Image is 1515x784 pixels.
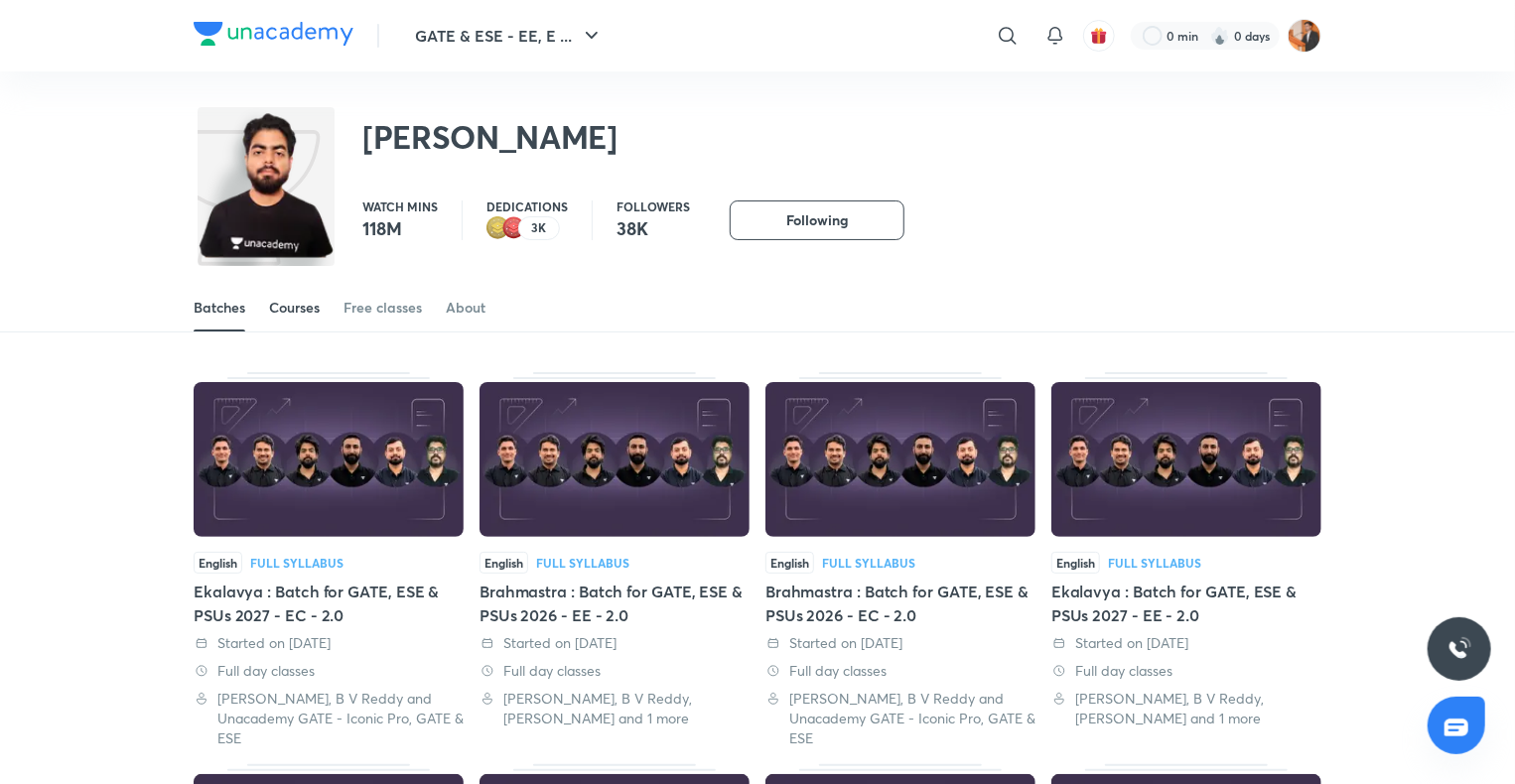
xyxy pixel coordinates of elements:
[480,382,750,537] img: Thumbnail
[194,298,245,318] div: Batches
[1108,557,1201,569] div: Full Syllabus
[1051,689,1321,728] div: Vishal Soni, B V Reddy, Aman Raj and 1 more
[194,633,464,653] div: Started on 29 Aug 2025
[194,372,464,748] div: Ekalavya : Batch for GATE, ESE & PSUs 2027 - EC - 2.0
[446,284,485,331] a: About
[403,16,616,56] button: GATE & ESE - EE, E ...
[194,580,464,627] div: Ekalavya : Batch for GATE, ESE & PSUs 2027 - EC - 2.0
[480,661,750,681] div: Full day classes
[250,557,344,569] div: Full Syllabus
[480,633,750,653] div: Started on 29 Aug 2025
[1083,20,1115,52] button: avatar
[765,633,1035,653] div: Started on 29 Aug 2025
[765,661,1035,681] div: Full day classes
[822,557,915,569] div: Full Syllabus
[480,580,750,627] div: Brahmastra : Batch for GATE, ESE & PSUs 2026 - EE - 2.0
[269,284,320,331] a: Courses
[344,284,422,331] a: Free classes
[1447,637,1471,661] img: ttu
[194,661,464,681] div: Full day classes
[198,111,335,259] img: class
[480,552,528,574] span: English
[269,298,320,318] div: Courses
[532,221,547,235] p: 3K
[765,689,1035,748] div: Vishal Soni, B V Reddy and Unacademy GATE - Iconic Pro, GATE & ESE
[194,22,353,46] img: Company Logo
[344,298,422,318] div: Free classes
[362,216,438,240] p: 118M
[446,298,485,318] div: About
[194,382,464,537] img: Thumbnail
[194,552,242,574] span: English
[617,200,690,212] p: Followers
[502,216,526,240] img: educator badge1
[1051,633,1321,653] div: Started on 29 Aug 2025
[1288,19,1321,53] img: Ayush sagitra
[1051,580,1321,627] div: Ekalavya : Batch for GATE, ESE & PSUs 2027 - EE - 2.0
[765,552,814,574] span: English
[1051,382,1321,537] img: Thumbnail
[536,557,629,569] div: Full Syllabus
[1051,661,1321,681] div: Full day classes
[362,200,438,212] p: Watch mins
[486,200,568,212] p: Dedications
[194,689,464,748] div: Vishal Soni, B V Reddy and Unacademy GATE - Iconic Pro, GATE & ESE
[765,382,1035,537] img: Thumbnail
[1051,372,1321,748] div: Ekalavya : Batch for GATE, ESE & PSUs 2027 - EE - 2.0
[786,210,848,230] span: Following
[194,22,353,51] a: Company Logo
[486,216,510,240] img: educator badge2
[480,689,750,728] div: Vishal Soni, B V Reddy, Aman Raj and 1 more
[1051,552,1100,574] span: English
[765,580,1035,627] div: Brahmastra : Batch for GATE, ESE & PSUs 2026 - EC - 2.0
[765,372,1035,748] div: Brahmastra : Batch for GATE, ESE & PSUs 2026 - EC - 2.0
[362,117,618,157] h2: [PERSON_NAME]
[1210,26,1230,46] img: streak
[194,284,245,331] a: Batches
[730,200,904,240] button: Following
[617,216,690,240] p: 38K
[1090,27,1108,45] img: avatar
[480,372,750,748] div: Brahmastra : Batch for GATE, ESE & PSUs 2026 - EE - 2.0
